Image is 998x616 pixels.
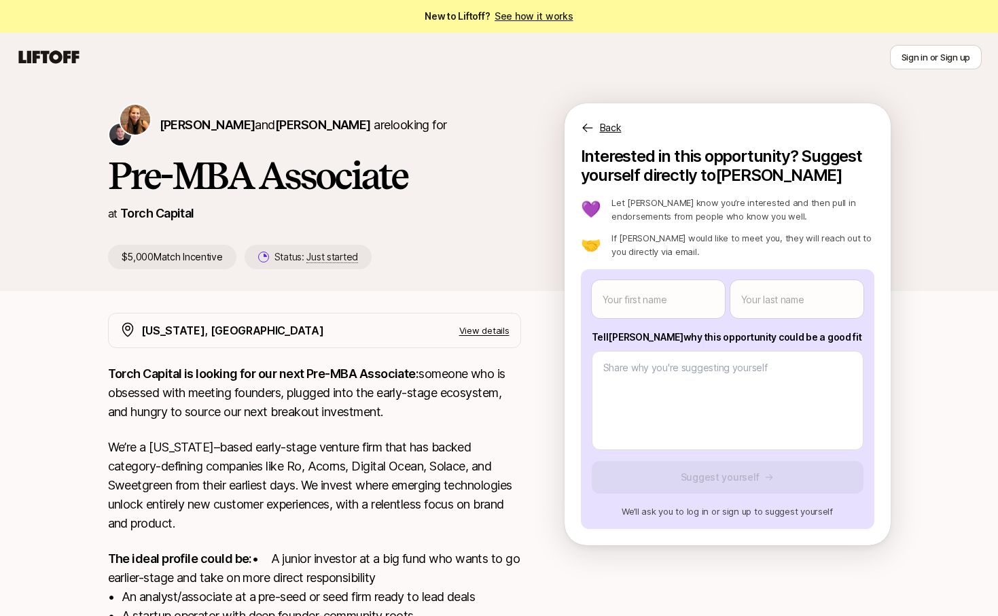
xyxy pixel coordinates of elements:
[890,45,982,69] button: Sign in or Sign up
[109,124,131,146] img: Christopher Harper
[459,324,510,337] p: View details
[581,201,601,218] p: 💜
[592,504,863,518] p: We’ll ask you to log in or sign up to suggest yourself
[581,237,601,253] p: 🤝
[120,105,150,135] img: Katie Reiner
[581,147,874,185] p: Interested in this opportunity? Suggest yourself directly to [PERSON_NAME]
[274,249,358,265] p: Status:
[108,205,118,222] p: at
[600,120,622,136] p: Back
[611,196,874,223] p: Let [PERSON_NAME] know you’re interested and then pull in endorsements from people who know you w...
[108,551,252,566] strong: The ideal profile could be:
[611,231,874,258] p: If [PERSON_NAME] would like to meet you, they will reach out to you directly via email.
[495,10,573,22] a: See how it works
[141,322,324,339] p: [US_STATE], [GEOGRAPHIC_DATA]
[120,206,194,220] a: Torch Capital
[108,245,236,269] p: $5,000 Match Incentive
[592,329,863,345] p: Tell [PERSON_NAME] why this opportunity could be a good fit
[425,8,573,24] span: New to Liftoff?
[306,251,358,263] span: Just started
[160,118,255,132] span: [PERSON_NAME]
[108,364,521,422] p: someone who is obsessed with meeting founders, plugged into the early-stage ecosystem, and hungry...
[108,366,419,381] strong: Torch Capital is looking for our next Pre-MBA Associate:
[275,118,371,132] span: [PERSON_NAME]
[108,438,521,533] p: We’re a [US_STATE]–based early-stage venture firm that has backed category-defining companies lik...
[255,118,370,132] span: and
[160,116,447,135] p: are looking for
[108,155,521,196] h1: Pre-MBA Associate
